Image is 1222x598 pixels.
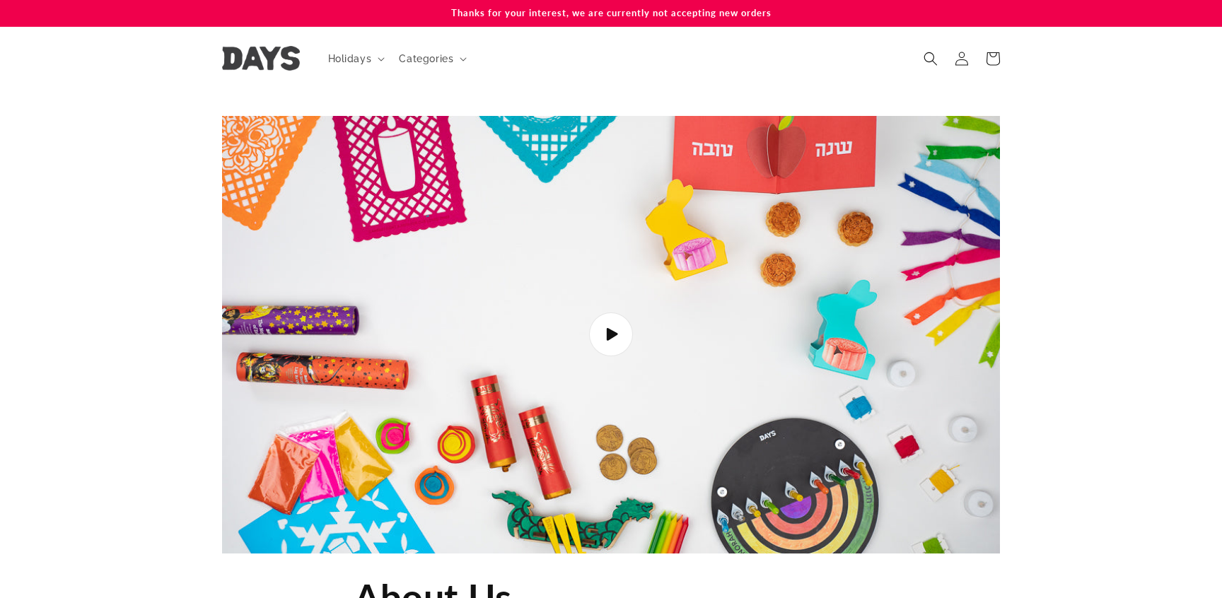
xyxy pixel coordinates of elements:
[328,52,372,65] span: Holidays
[320,44,391,74] summary: Holidays
[222,116,1000,553] img: Load video:
[399,52,453,65] span: Categories
[390,44,472,74] summary: Categories
[915,43,946,74] summary: Search
[222,46,300,71] img: Days United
